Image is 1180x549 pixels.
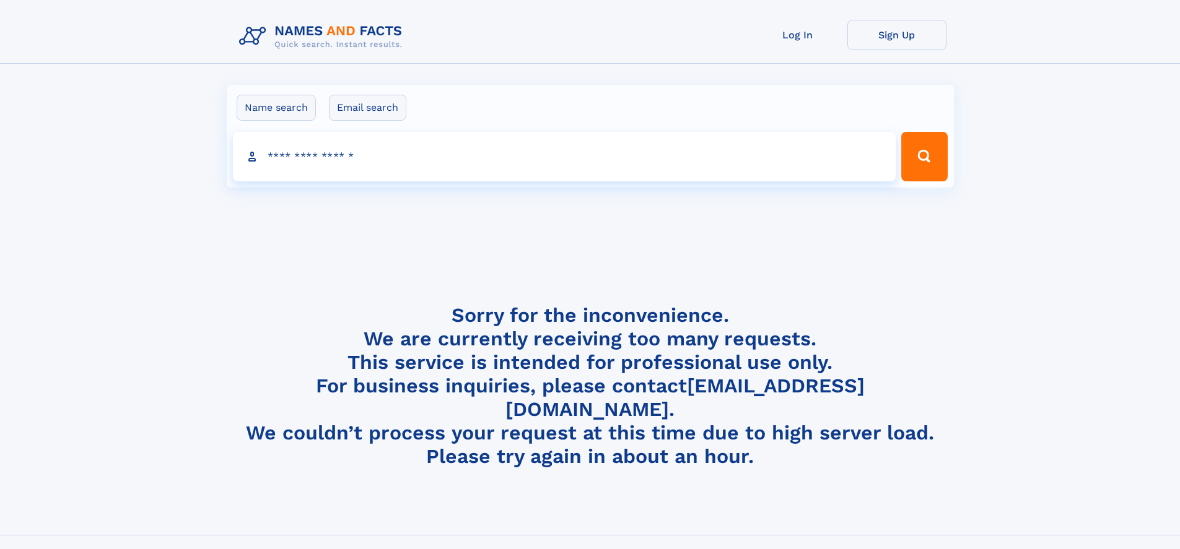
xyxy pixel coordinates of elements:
[234,20,413,53] img: Logo Names and Facts
[233,132,896,181] input: search input
[847,20,946,50] a: Sign Up
[748,20,847,50] a: Log In
[237,95,316,121] label: Name search
[234,303,946,469] h4: Sorry for the inconvenience. We are currently receiving too many requests. This service is intend...
[329,95,406,121] label: Email search
[505,374,865,421] a: [EMAIL_ADDRESS][DOMAIN_NAME]
[901,132,947,181] button: Search Button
